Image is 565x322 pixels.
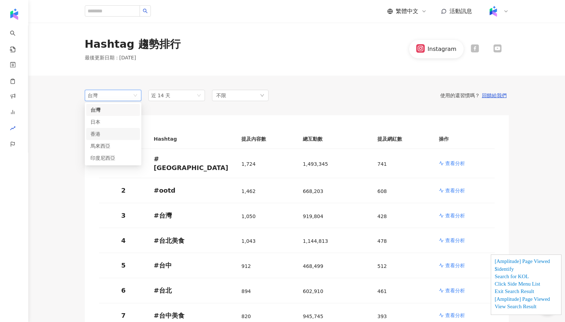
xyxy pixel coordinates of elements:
p: 7 [105,311,143,320]
a: 查看分析 [439,237,489,244]
div: Exit Search Result [495,288,558,296]
span: 820 [241,314,251,319]
div: View Search Result [495,304,558,311]
div: Search for KOL [495,274,558,281]
p: # 台灣 [154,211,230,220]
th: Hashtag [148,129,236,149]
a: 查看分析 [439,312,489,319]
div: 日本 [90,118,113,126]
div: 台灣 [88,90,111,101]
p: 查看分析 [445,160,465,167]
div: $identify [495,266,558,274]
span: 活動訊息 [449,8,472,14]
p: 6 [105,286,143,295]
img: logo icon [8,8,20,20]
p: 查看分析 [445,187,465,194]
span: rise [10,121,16,137]
span: 741 [377,161,387,167]
span: 393 [377,314,387,319]
span: 608 [377,188,387,194]
span: 602,910 [303,288,323,294]
span: search [143,8,148,13]
button: 回饋給我們 [480,92,509,99]
p: # ootd [154,186,230,195]
p: # 台北美食 [154,236,230,245]
a: 查看分析 [439,212,489,219]
p: 查看分析 [445,262,465,269]
div: 台灣 [90,106,113,114]
span: 1,724 [241,161,255,167]
p: # 台中 [154,261,230,270]
span: 1,462 [241,188,255,194]
p: 2 [105,186,143,195]
p: # [GEOGRAPHIC_DATA] [154,154,230,172]
span: 1,144,813 [303,238,328,244]
span: 468,499 [303,263,323,269]
div: [Amplitude] Page Viewed [495,258,558,266]
th: 提及內容數 [236,129,297,149]
div: [Amplitude] Page Viewed [495,296,558,304]
div: 使用的還習慣嗎？ [269,92,509,99]
span: down [260,93,264,98]
p: 5 [105,261,143,270]
span: 912 [241,263,251,269]
th: 提及網紅數 [372,129,433,149]
p: 查看分析 [445,287,465,294]
div: 馬來西亞 [90,142,113,150]
p: # 台中美食 [154,311,230,320]
span: 1,050 [241,213,255,219]
p: 查看分析 [445,212,465,219]
span: 461 [377,288,387,294]
div: Instagram [428,45,456,53]
a: search [10,25,24,53]
span: 478 [377,238,387,244]
a: 查看分析 [439,262,489,269]
p: 查看分析 [445,237,465,244]
span: 1,043 [241,238,255,244]
p: # 台北 [154,286,230,295]
span: 512 [377,263,387,269]
div: Click Side Menu List [495,281,558,288]
a: 查看分析 [439,187,489,194]
span: 668,203 [303,188,323,194]
p: 4 [105,236,143,245]
span: 428 [377,213,387,219]
span: 近 14 天 [151,93,171,98]
span: 繁體中文 [396,7,418,15]
a: 查看分析 [439,287,489,294]
span: 894 [241,288,251,294]
th: 操作 [433,129,495,149]
div: Hashtag 趨勢排行 [85,37,181,52]
p: 3 [105,211,143,220]
th: 總互動數 [297,129,372,149]
div: 香港 [90,130,113,138]
span: 不限 [216,92,226,99]
span: 945,745 [303,314,323,319]
div: 印度尼西亞 [90,154,113,162]
p: 查看分析 [445,312,465,319]
p: 最後更新日期 ： [DATE] [85,54,181,62]
a: 查看分析 [439,160,489,167]
img: Kolr%20app%20icon%20%281%29.png [487,5,500,18]
span: 919,804 [303,213,323,219]
span: 1,493,345 [303,161,328,167]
